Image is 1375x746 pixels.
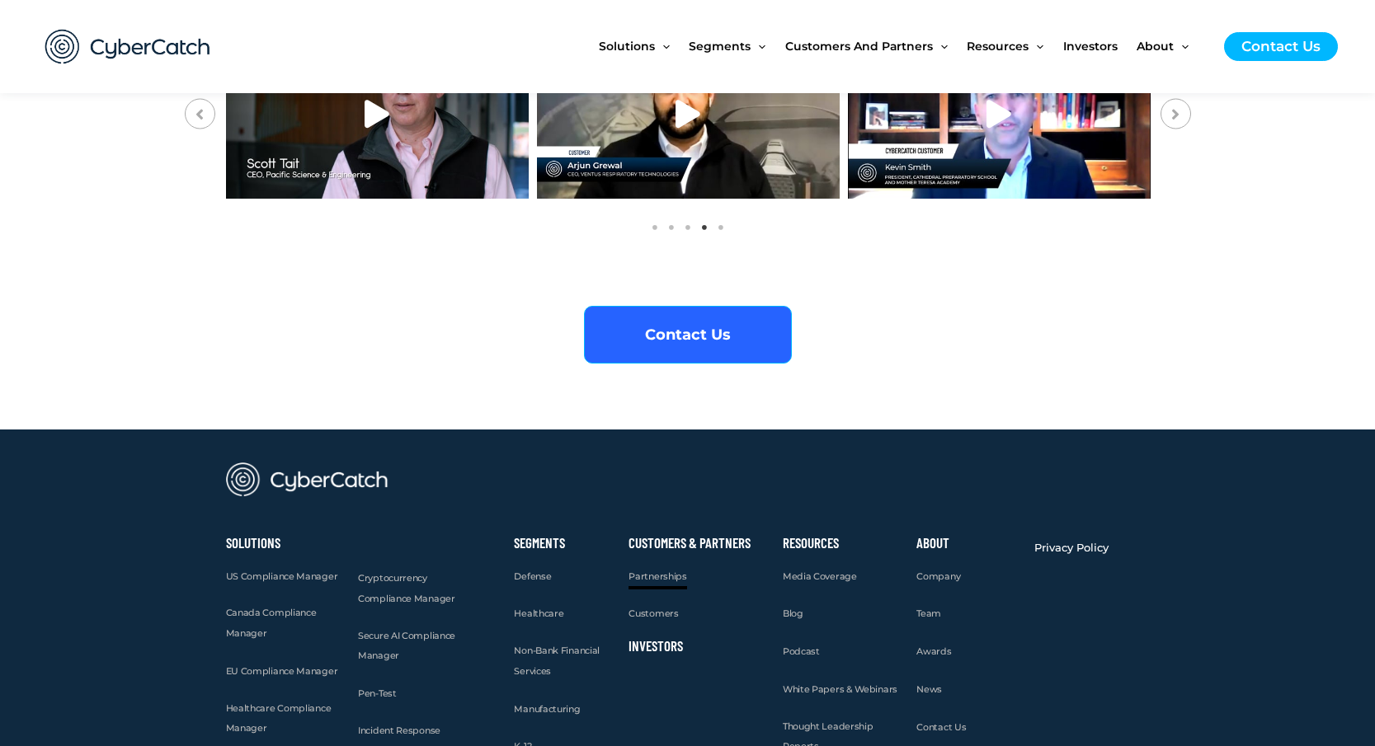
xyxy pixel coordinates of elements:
span: Team [916,608,941,619]
a: Healthcare [514,603,563,624]
a: Investors [629,637,683,654]
a: Healthcare Compliance Manager [226,698,342,739]
button: 4 of 2 [696,219,713,236]
span: Defense [514,570,551,582]
span: Menu Toggle [1174,12,1189,81]
h2: Customers & Partners [629,537,766,549]
button: Previous [185,98,215,129]
span: Healthcare [514,608,563,619]
span: Customers and Partners [785,12,933,81]
span: Awards [916,645,951,657]
span: Contact Us [645,327,731,342]
span: Pen-Test [358,687,397,699]
span: News [916,683,942,695]
h2: Segments [514,537,612,549]
a: Podcast [783,641,820,662]
a: Privacy Policy [1034,537,1109,558]
button: 5 of 2 [713,219,729,236]
span: Podcast [783,645,820,657]
a: Non-Bank Financial Services [514,640,612,682]
button: 3 of 2 [680,219,696,236]
span: US Compliance Manager [226,570,338,582]
a: Canada Compliance Manager [226,603,342,644]
span: Partnerships [629,570,686,582]
a: Contact Us [916,717,966,738]
span: Investors [1063,12,1118,81]
span: Menu Toggle [751,12,765,81]
a: Investors [1063,12,1137,81]
span: Media Coverage [783,570,857,582]
h2: Resources [783,537,901,549]
span: Resources [967,12,1029,81]
span: Segments [689,12,751,81]
span: Solutions [599,12,655,81]
a: Contact Us [1224,32,1338,61]
a: EU Compliance Manager [226,661,338,682]
a: Team [916,603,941,624]
span: Cryptocurrency Compliance Manager [358,572,455,604]
span: About [1137,12,1174,81]
span: Secure AI Compliance Manager [358,630,455,662]
a: Secure AI Compliance Manager [358,626,478,667]
button: 1 of 2 [647,219,663,236]
span: EU Compliance Manager [226,665,338,677]
span: Non-Bank Financial Services [514,645,600,677]
a: Blog [783,603,803,624]
span: Blog [783,608,803,619]
h2: About [916,537,1018,549]
img: CyberCatch [29,12,227,81]
a: News [916,679,942,700]
a: Customers [629,603,678,624]
span: Company [916,570,960,582]
span: Manufacturing [514,703,580,715]
span: Menu Toggle [933,12,948,81]
a: US Compliance Manager [226,566,338,587]
span: Menu Toggle [655,12,670,81]
h2: Solutions [226,537,342,549]
a: Cryptocurrency Compliance Manager [358,568,478,609]
a: Partnerships [629,566,686,587]
a: Contact Us [584,306,792,364]
span: White Papers & Webinars [783,683,897,695]
a: Company [916,566,960,587]
span: Contact Us [916,721,966,733]
span: Customers [629,608,678,619]
nav: Site Navigation: New Main Menu [599,12,1208,81]
a: White Papers & Webinars [783,679,897,700]
span: Privacy Policy [1034,541,1109,554]
button: 2 of 2 [663,219,680,236]
span: Canada Compliance Manager [226,607,317,639]
span: Menu Toggle [1029,12,1043,81]
button: Next [1161,98,1191,129]
a: Defense [514,566,551,587]
a: Media Coverage [783,566,857,587]
a: Manufacturing [514,699,580,720]
a: Pen-Test [358,683,397,704]
span: Healthcare Compliance Manager [226,702,332,734]
a: Awards [916,641,951,662]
